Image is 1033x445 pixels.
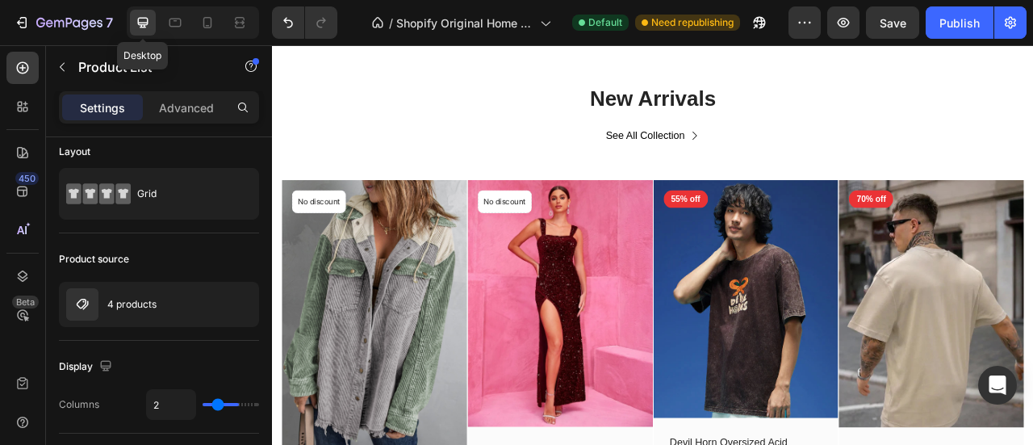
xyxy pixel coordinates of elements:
[880,16,906,30] span: Save
[498,184,554,207] pre: 55% off
[734,184,790,207] pre: 70% off
[396,15,533,31] span: Shopify Original Home Template
[107,299,157,310] p: 4 products
[272,6,337,39] div: Undo/Redo
[59,252,129,267] div: Product source
[405,97,564,133] a: See All Collection
[926,6,993,39] button: Publish
[66,288,98,321] img: product feature img
[978,366,1017,405] div: Open Intercom Messenger
[147,390,195,419] input: Auto
[389,15,393,31] span: /
[6,6,120,39] button: 7
[15,172,39,185] div: 450
[137,175,236,212] div: Grid
[939,15,980,31] div: Publish
[59,397,99,412] div: Columns
[588,15,622,30] span: Default
[159,99,214,116] p: Advanced
[14,51,955,86] p: New Arrivals
[59,145,90,159] div: Layout
[424,103,525,127] div: See All Collection
[80,99,125,116] p: Settings
[866,6,919,39] button: Save
[59,356,115,378] div: Display
[272,45,1033,445] iframe: Design area
[32,191,86,206] p: No discount
[106,13,113,32] p: 7
[651,15,734,30] span: Need republishing
[269,191,323,206] p: No discount
[12,296,39,309] div: Beta
[78,57,215,77] p: Product List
